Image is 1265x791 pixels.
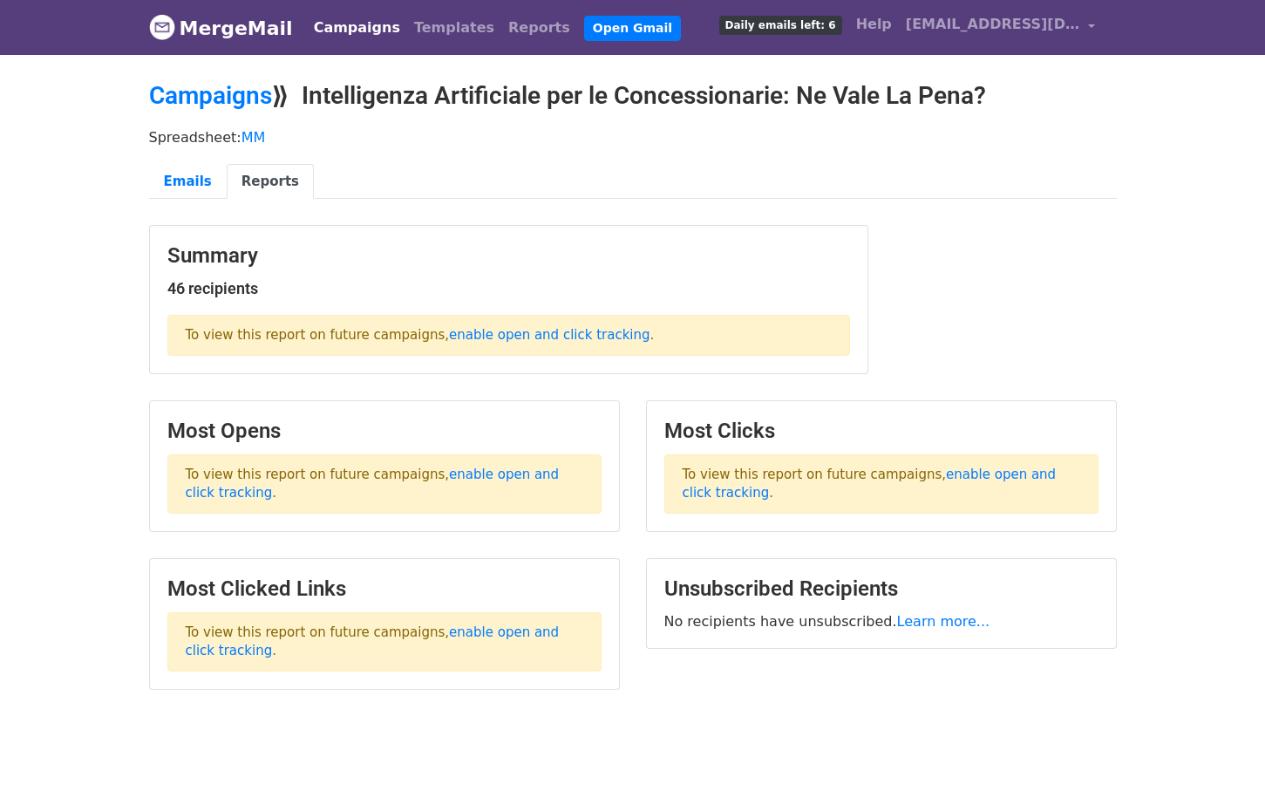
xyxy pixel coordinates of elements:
img: MergeMail logo [149,14,175,40]
a: Emails [149,164,227,200]
p: Spreadsheet: [149,128,1117,147]
h3: Summary [167,243,850,269]
a: Campaigns [307,10,407,45]
h3: Most Clicks [664,419,1098,444]
p: To view this report on future campaigns, . [167,315,850,356]
p: To view this report on future campaigns, . [167,612,602,672]
a: Open Gmail [584,16,681,41]
a: MM [241,129,266,146]
a: Daily emails left: 6 [712,7,849,42]
h3: Most Clicked Links [167,576,602,602]
h5: 46 recipients [167,279,850,298]
a: Templates [407,10,501,45]
h3: Most Opens [167,419,602,444]
a: [EMAIL_ADDRESS][DOMAIN_NAME] [899,7,1103,48]
p: No recipients have unsubscribed. [664,612,1098,631]
span: Daily emails left: 6 [719,16,842,35]
a: Learn more... [897,613,990,630]
a: Reports [227,164,314,200]
a: enable open and click tracking [449,327,650,343]
p: To view this report on future campaigns, . [167,454,602,514]
a: Help [849,7,899,42]
p: To view this report on future campaigns, . [664,454,1098,514]
span: [EMAIL_ADDRESS][DOMAIN_NAME] [906,14,1080,35]
h3: Unsubscribed Recipients [664,576,1098,602]
h2: ⟫ Intelligenza Artificiale per le Concessionarie: Ne Vale La Pena? [149,81,1117,111]
a: Campaigns [149,81,272,110]
a: MergeMail [149,10,293,46]
a: Reports [501,10,577,45]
